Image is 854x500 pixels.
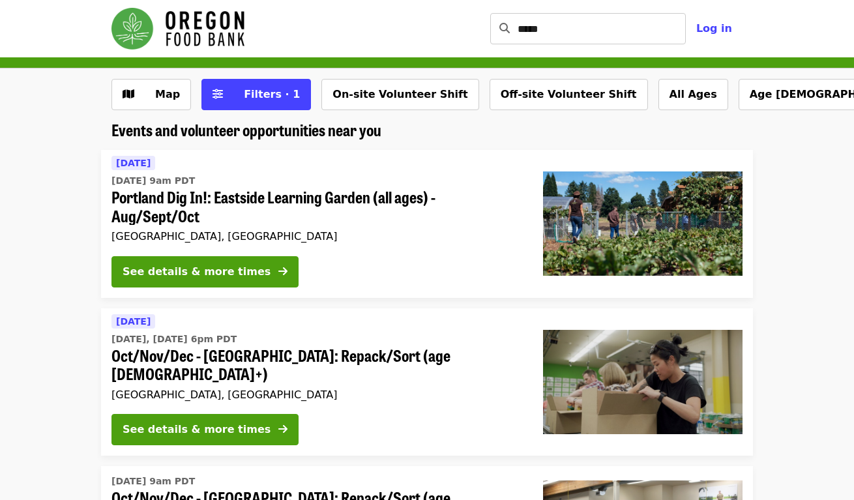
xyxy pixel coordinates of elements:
div: See details & more times [123,422,271,437]
button: See details & more times [111,414,299,445]
i: map icon [123,88,134,100]
span: [DATE] [116,158,151,168]
i: arrow-right icon [278,423,287,435]
button: All Ages [658,79,728,110]
i: sliders-h icon [213,88,223,100]
time: [DATE], [DATE] 6pm PDT [111,332,237,346]
img: Oct/Nov/Dec - Portland: Repack/Sort (age 8+) organized by Oregon Food Bank [543,330,743,434]
span: Portland Dig In!: Eastside Learning Garden (all ages) - Aug/Sept/Oct [111,188,522,226]
span: Map [155,88,180,100]
span: Oct/Nov/Dec - [GEOGRAPHIC_DATA]: Repack/Sort (age [DEMOGRAPHIC_DATA]+) [111,346,522,384]
input: Search [518,13,686,44]
button: On-site Volunteer Shift [321,79,479,110]
button: See details & more times [111,256,299,287]
i: arrow-right icon [278,265,287,278]
button: Off-site Volunteer Shift [490,79,648,110]
a: See details for "Oct/Nov/Dec - Portland: Repack/Sort (age 8+)" [101,308,753,456]
div: See details & more times [123,264,271,280]
div: [GEOGRAPHIC_DATA], [GEOGRAPHIC_DATA] [111,230,522,243]
img: Oregon Food Bank - Home [111,8,244,50]
span: Events and volunteer opportunities near you [111,118,381,141]
img: Portland Dig In!: Eastside Learning Garden (all ages) - Aug/Sept/Oct organized by Oregon Food Bank [543,171,743,276]
button: Filters (1 selected) [201,79,311,110]
div: [GEOGRAPHIC_DATA], [GEOGRAPHIC_DATA] [111,389,522,401]
button: Show map view [111,79,191,110]
time: [DATE] 9am PDT [111,475,195,488]
span: [DATE] [116,316,151,327]
a: See details for "Portland Dig In!: Eastside Learning Garden (all ages) - Aug/Sept/Oct" [101,150,753,298]
time: [DATE] 9am PDT [111,174,195,188]
span: Filters · 1 [244,88,300,100]
button: Log in [686,16,743,42]
span: Log in [696,22,732,35]
i: search icon [499,22,510,35]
